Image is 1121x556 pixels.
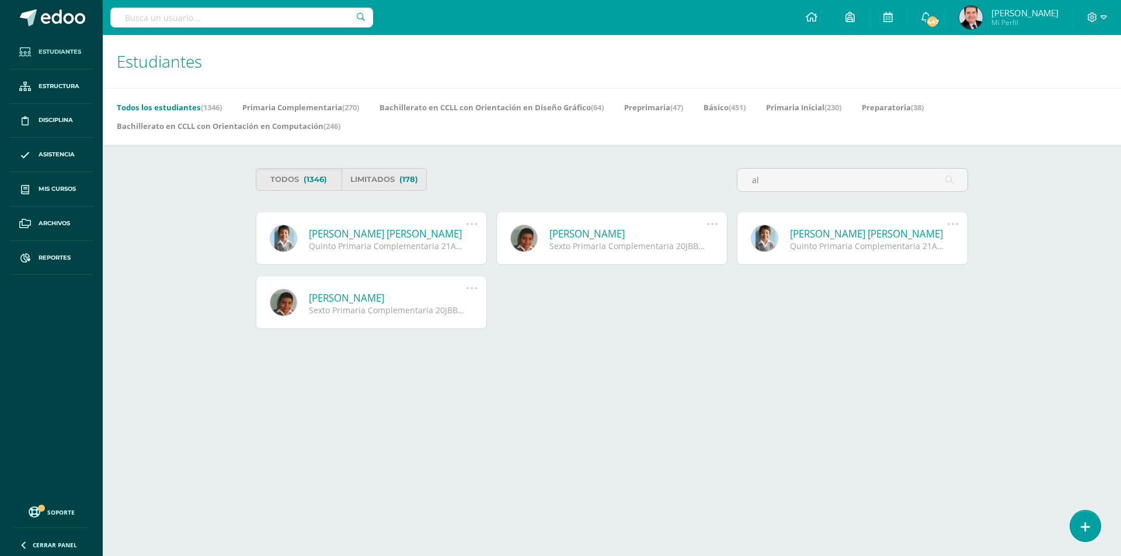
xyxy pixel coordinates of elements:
[729,102,746,113] span: (451)
[9,172,93,207] a: Mis cursos
[624,98,683,117] a: Preprimaria(47)
[14,503,89,519] a: Soporte
[39,184,76,194] span: Mis cursos
[704,98,746,117] a: Básico(451)
[862,98,924,117] a: Preparatoria(38)
[9,35,93,69] a: Estudiantes
[39,47,81,57] span: Estudiantes
[591,102,604,113] span: (64)
[323,121,340,131] span: (246)
[117,98,222,117] a: Todos los estudiantes(1346)
[342,102,359,113] span: (270)
[33,541,77,549] span: Cerrar panel
[110,8,373,27] input: Busca un usuario...
[39,253,71,263] span: Reportes
[9,104,93,138] a: Disciplina
[242,98,359,117] a: Primaria Complementaria(270)
[9,69,93,104] a: Estructura
[117,117,340,135] a: Bachillerato en CCLL con Orientación en Computación(246)
[380,98,604,117] a: Bachillerato en CCLL con Orientación en Diseño Gráfico(64)
[9,207,93,241] a: Archivos
[47,508,75,516] span: Soporte
[959,6,983,29] img: af1a872015daedc149f5fcb991658e4f.png
[9,241,93,275] a: Reportes
[549,227,706,240] a: [PERSON_NAME]
[9,138,93,172] a: Asistencia
[670,102,683,113] span: (47)
[39,82,79,91] span: Estructura
[304,169,327,190] span: (1346)
[399,169,418,190] span: (178)
[991,18,1059,27] span: Mi Perfil
[39,219,70,228] span: Archivos
[117,50,202,72] span: Estudiantes
[309,227,466,240] a: [PERSON_NAME] [PERSON_NAME]
[342,168,427,191] a: Limitados(178)
[737,169,967,191] input: Busca al estudiante aquí...
[549,240,706,251] div: Sexto Primaria Complementaria 20JBB01
[256,168,342,191] a: Todos(1346)
[309,240,466,251] div: Quinto Primaria Complementaria 21AAP01
[309,305,466,316] div: Sexto Primaria Complementaria 20JBB01
[824,102,841,113] span: (230)
[991,7,1059,19] span: [PERSON_NAME]
[926,15,939,28] span: 447
[201,102,222,113] span: (1346)
[766,98,841,117] a: Primaria Inicial(230)
[911,102,924,113] span: (38)
[309,291,466,305] a: [PERSON_NAME]
[39,150,75,159] span: Asistencia
[790,227,947,240] a: [PERSON_NAME] [PERSON_NAME]
[790,240,947,251] div: Quinto Primaria Complementaria 21AAP01
[39,116,73,125] span: Disciplina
